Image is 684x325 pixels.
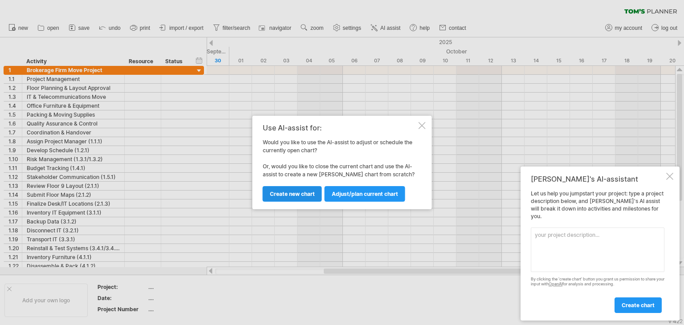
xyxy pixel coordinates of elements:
span: create chart [622,302,655,309]
span: Adjust/plan current chart [332,191,398,197]
a: create chart [615,297,662,313]
div: Let us help you jumpstart your project: type a project description below, and [PERSON_NAME]'s AI ... [531,190,664,313]
a: OpenAI [549,281,562,286]
a: Create new chart [263,186,322,202]
div: By clicking the 'create chart' button you grant us permission to share your input with for analys... [531,277,664,287]
div: Use AI-assist for: [263,124,417,132]
div: Would you like to use the AI-assist to adjust or schedule the currently open chart? Or, would you... [263,124,417,201]
div: [PERSON_NAME]'s AI-assistant [531,175,664,183]
span: Create new chart [270,191,315,197]
a: Adjust/plan current chart [325,186,405,202]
